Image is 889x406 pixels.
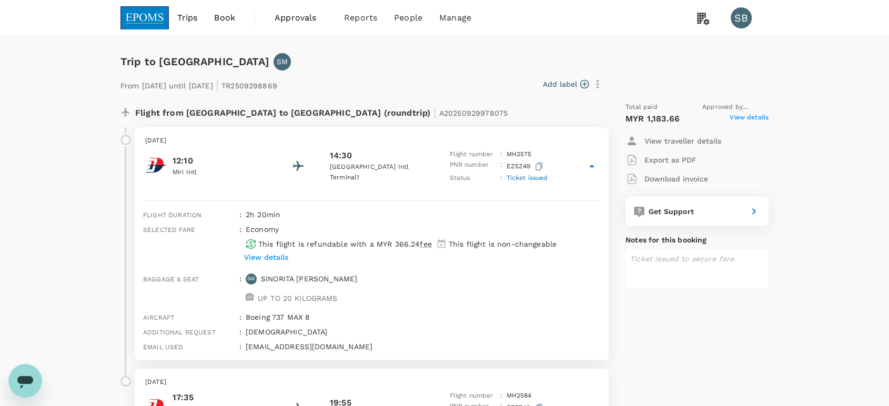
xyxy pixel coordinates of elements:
p: Flight number [449,149,496,160]
p: PNR number [449,160,496,173]
p: From [DATE] until [DATE] TR2509298869 [120,75,277,94]
p: Ticket issued to secure fare. [630,253,764,264]
p: View details [244,252,288,262]
p: MH 2584 [507,391,532,401]
h6: Trip to [GEOGRAPHIC_DATA] [120,53,269,70]
span: Additional request [143,329,216,336]
p: [GEOGRAPHIC_DATA] Intl [330,162,425,172]
span: Reports [344,12,377,24]
button: Export as PDF [625,150,696,169]
p: Status [449,173,496,184]
p: 12:10 [173,155,267,167]
p: 17:35 [173,391,267,404]
p: [DATE] [145,377,598,388]
span: View details [730,113,769,125]
span: Aircraft [143,314,174,321]
p: MYR 1,183.66 [625,113,680,125]
p: EZ5Z49 [507,160,545,173]
span: Baggage & seat [143,276,199,283]
p: economy [246,224,279,235]
span: People [394,12,422,24]
div: : [235,220,241,269]
span: Selected fare [143,226,195,234]
span: Book [214,12,235,24]
p: This flight is non-changeable [449,239,557,249]
span: | [433,105,436,120]
span: Total paid [625,102,658,113]
div: : [235,337,241,352]
p: : [500,160,502,173]
p: SM [277,56,288,67]
div: : [235,308,241,322]
p: : [500,391,502,401]
div: : [235,205,241,220]
span: fee [420,240,431,248]
button: Add label [543,79,589,89]
p: 14:30 [330,149,352,162]
span: Flight duration [143,211,201,219]
p: [EMAIL_ADDRESS][DOMAIN_NAME] [246,341,600,352]
span: Email used [143,343,184,351]
div: Boeing 737 MAX 8 [241,308,600,322]
button: Download invoice [625,169,708,188]
p: SM [247,275,255,282]
iframe: Button to launch messaging window [8,364,42,398]
p: View traveller details [644,136,721,146]
p: MH 2575 [507,149,532,160]
p: UP TO 20 KILOGRAMS [258,293,338,303]
p: Notes for this booking [625,235,769,245]
p: [DATE] [145,136,598,146]
p: Terminal 1 [330,172,425,183]
div: : [235,269,241,308]
img: EPOMS SDN BHD [120,6,169,29]
p: Download invoice [644,174,708,184]
p: This flight is refundable with a MYR 366.24 [258,239,432,249]
p: Flight from [GEOGRAPHIC_DATA] to [GEOGRAPHIC_DATA] (roundtrip) [135,102,508,121]
p: Flight number [449,391,496,401]
span: Approvals [275,12,327,24]
p: SINORITA [PERSON_NAME] [261,273,357,284]
p: : [500,149,502,160]
span: A20250929978075 [439,109,508,117]
button: View traveller details [625,131,721,150]
span: Trips [177,12,198,24]
span: Get Support [649,207,694,216]
button: View details [241,249,291,265]
div: [DEMOGRAPHIC_DATA] [241,322,600,337]
img: Malaysia Airlines [145,155,166,176]
div: SB [731,7,752,28]
span: Ticket issued [507,174,548,181]
div: : [235,322,241,337]
span: | [216,78,219,93]
span: Approved by [702,102,769,113]
p: 2h 20min [246,209,600,220]
img: baggage-icon [246,293,254,301]
p: Miri Intl [173,167,267,178]
p: Export as PDF [644,155,696,165]
span: Manage [439,12,471,24]
p: : [500,173,502,184]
